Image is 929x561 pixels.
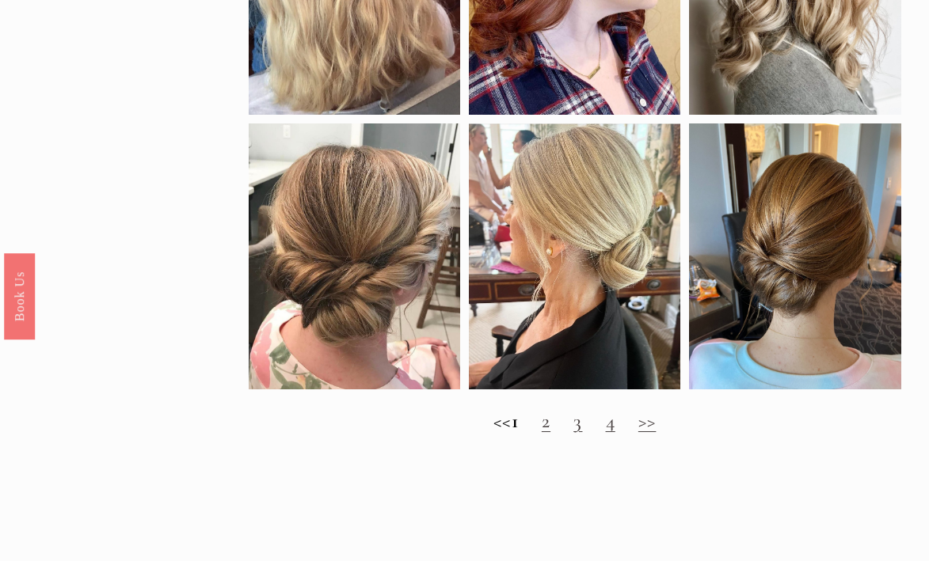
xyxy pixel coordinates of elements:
[606,409,615,433] a: 4
[4,252,35,339] a: Book Us
[542,409,550,433] a: 2
[573,409,582,433] a: 3
[638,409,657,433] a: >>
[512,409,519,433] strong: 1
[249,410,901,434] h2: <<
